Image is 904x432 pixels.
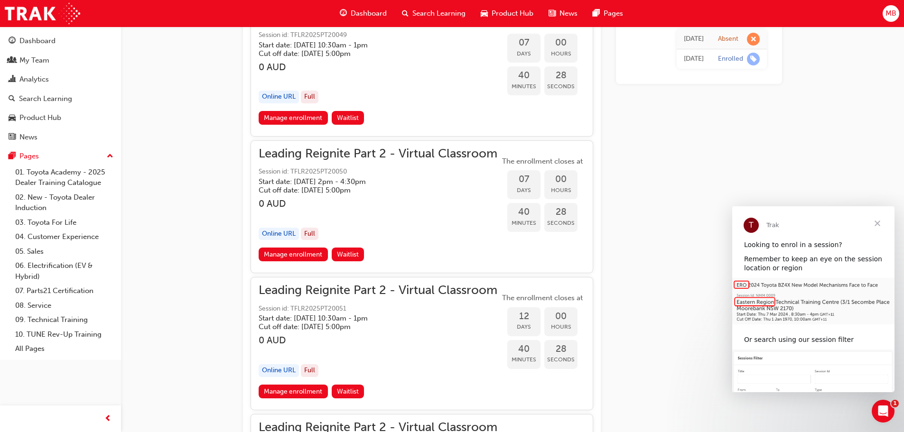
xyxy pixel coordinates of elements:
span: Days [507,48,541,59]
span: 07 [507,37,541,48]
a: pages-iconPages [585,4,631,23]
div: News [19,132,37,143]
button: Waitlist [332,385,364,398]
span: learningRecordVerb_ABSENT-icon [747,33,760,46]
a: News [4,129,117,146]
span: 1 [891,400,899,407]
button: DashboardMy TeamAnalyticsSearch LearningProduct HubNews [4,30,117,147]
span: 28 [544,344,578,355]
a: search-iconSearch Learning [394,4,473,23]
div: Online URL [259,364,299,377]
a: Analytics [4,71,117,88]
a: 03. Toyota For Life [11,215,117,230]
span: 00 [544,174,578,185]
a: Manage enrollment [259,111,328,125]
a: 08. Service [11,298,117,313]
div: Full [301,228,318,240]
span: Minutes [507,218,541,229]
div: Full [301,91,318,103]
h5: Start date: [DATE] 2pm - 4:30pm [259,177,482,186]
span: Seconds [544,218,578,229]
div: Product Hub [19,112,61,123]
a: My Team [4,52,117,69]
a: 01. Toyota Academy - 2025 Dealer Training Catalogue [11,165,117,190]
span: The enrollment closes at [500,293,585,303]
span: prev-icon [104,413,112,425]
span: Hours [544,185,578,196]
button: Pages [4,147,117,165]
a: guage-iconDashboard [332,4,394,23]
div: Dashboard [19,36,56,46]
span: 00 [544,37,578,48]
div: Enrolled [718,55,743,64]
span: car-icon [481,8,488,19]
h5: Start date: [DATE] 10:30am - 1pm [259,314,482,322]
span: learningRecordVerb_ENROLL-icon [747,53,760,65]
a: Manage enrollment [259,248,328,261]
span: car-icon [9,114,16,122]
a: 06. Electrification (EV & Hybrid) [11,258,117,284]
span: news-icon [9,133,16,142]
div: Online URL [259,91,299,103]
span: News [559,8,578,19]
span: Minutes [507,354,541,365]
span: Days [507,322,541,332]
span: Seconds [544,81,578,92]
a: 05. Sales [11,244,117,259]
a: news-iconNews [541,4,585,23]
span: MB [885,8,896,19]
span: Minutes [507,81,541,92]
a: Product Hub [4,109,117,127]
h3: 0 AUD [259,335,497,346]
a: 10. TUNE Rev-Up Training [11,327,117,342]
div: Full [301,364,318,377]
span: Session id: TFLR2025PT20050 [259,166,497,177]
span: Leading Reignite Part 2 - Virtual Classroom [259,148,497,159]
h3: 0 AUD [259,198,497,209]
a: car-iconProduct Hub [473,4,541,23]
h5: Cut off date: [DATE] 5:00pm [259,322,482,331]
a: All Pages [11,341,117,356]
button: Leading Reignite Part 2 - Virtual ClassroomSession id: TFLR2025PT20051Start date: [DATE] 10:30am ... [259,285,585,402]
span: news-icon [549,8,556,19]
div: Tue Aug 19 2025 10:30:00 GMT+1000 (Australian Eastern Standard Time) [684,34,704,45]
span: Hours [544,48,578,59]
span: pages-icon [593,8,600,19]
div: Search Learning [19,93,72,104]
span: Product Hub [492,8,533,19]
div: Tue Jun 03 2025 14:11:06 GMT+1000 (Australian Eastern Standard Time) [684,54,704,64]
span: Hours [544,322,578,332]
iframe: Intercom live chat message [732,206,895,392]
span: 40 [507,344,541,355]
span: Search Learning [412,8,466,19]
span: Dashboard [351,8,387,19]
button: Waitlist [332,248,364,261]
h3: 0 AUD [259,62,497,73]
span: search-icon [402,8,409,19]
button: MB [883,5,899,22]
h5: Cut off date: [DATE] 5:00pm [259,186,482,194]
span: Seconds [544,354,578,365]
span: 07 [507,174,541,185]
span: 00 [544,311,578,322]
button: Waitlist [332,111,364,125]
a: 09. Technical Training [11,313,117,327]
span: search-icon [9,95,15,103]
a: 02. New - Toyota Dealer Induction [11,190,117,215]
span: people-icon [9,56,16,65]
span: 40 [507,207,541,218]
div: Analytics [19,74,49,85]
h5: Start date: [DATE] 10:30am - 1pm [259,41,482,49]
span: Pages [604,8,623,19]
a: 04. Customer Experience [11,230,117,244]
a: Search Learning [4,90,117,108]
span: Waitlist [337,114,359,122]
div: Online URL [259,228,299,240]
span: Session id: TFLR2025PT20051 [259,303,497,314]
span: 12 [507,311,541,322]
span: Session id: TFLR2025PT20049 [259,30,497,41]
